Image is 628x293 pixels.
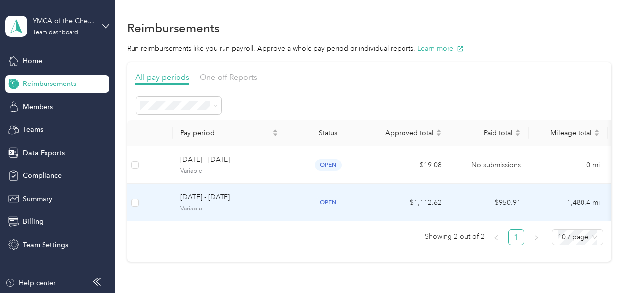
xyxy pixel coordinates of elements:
[23,102,53,112] span: Members
[508,229,524,245] li: 1
[529,120,608,146] th: Mileage total
[378,129,434,137] span: Approved total
[272,128,278,134] span: caret-up
[23,125,43,135] span: Teams
[425,229,485,244] span: Showing 2 out of 2
[594,132,600,138] span: caret-down
[180,192,278,203] span: [DATE] - [DATE]
[417,43,464,54] button: Learn more
[529,184,608,221] td: 1,480.4 mi
[127,23,220,33] h1: Reimbursements
[135,72,189,82] span: All pay periods
[489,229,504,245] button: left
[449,120,529,146] th: Paid total
[272,132,278,138] span: caret-down
[180,129,270,137] span: Pay period
[23,148,65,158] span: Data Exports
[528,229,544,245] li: Next Page
[573,238,628,293] iframe: Everlance-gr Chat Button Frame
[509,230,524,245] a: 1
[180,167,278,176] span: Variable
[537,129,592,137] span: Mileage total
[529,146,608,184] td: 0 mi
[23,170,62,181] span: Compliance
[33,16,94,26] div: YMCA of the Chesapeake
[533,235,539,241] span: right
[23,194,52,204] span: Summary
[457,129,513,137] span: Paid total
[23,56,42,66] span: Home
[315,159,342,170] span: open
[449,146,529,184] td: No submissions
[200,72,257,82] span: One-off Reports
[558,230,597,245] span: 10 / page
[23,240,68,250] span: Team Settings
[493,235,499,241] span: left
[515,128,521,134] span: caret-up
[127,43,611,54] p: Run reimbursements like you run payroll. Approve a whole pay period or individual reports.
[515,132,521,138] span: caret-down
[23,216,44,227] span: Billing
[180,154,278,165] span: [DATE] - [DATE]
[449,184,529,221] td: $950.91
[552,229,603,245] div: Page Size
[33,30,78,36] div: Team dashboard
[294,129,362,137] div: Status
[489,229,504,245] li: Previous Page
[436,132,442,138] span: caret-down
[173,120,286,146] th: Pay period
[315,197,342,208] span: open
[370,184,449,221] td: $1,112.62
[370,120,449,146] th: Approved total
[370,146,449,184] td: $19.08
[5,278,56,288] button: Help center
[528,229,544,245] button: right
[180,205,278,213] span: Variable
[23,79,76,89] span: Reimbursements
[594,128,600,134] span: caret-up
[436,128,442,134] span: caret-up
